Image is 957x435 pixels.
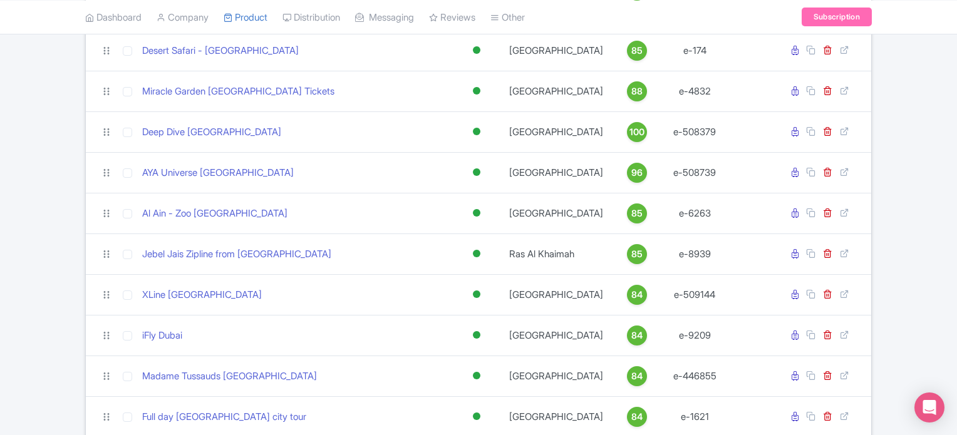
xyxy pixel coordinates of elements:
[631,369,643,383] span: 84
[502,111,611,152] td: [GEOGRAPHIC_DATA]
[142,166,294,180] a: AYA Universe [GEOGRAPHIC_DATA]
[502,71,611,111] td: [GEOGRAPHIC_DATA]
[663,30,727,71] td: e-174
[663,315,727,356] td: e-9209
[502,315,611,356] td: [GEOGRAPHIC_DATA]
[631,84,643,98] span: 88
[142,207,287,221] a: Al Ain - Zoo [GEOGRAPHIC_DATA]
[631,166,643,180] span: 96
[631,329,643,342] span: 84
[616,81,658,101] a: 88
[502,152,611,193] td: [GEOGRAPHIC_DATA]
[663,356,727,396] td: e-446855
[631,410,643,424] span: 84
[502,233,611,274] td: Ras Al Khaimah
[470,123,483,141] div: Active
[470,41,483,59] div: Active
[502,30,611,71] td: [GEOGRAPHIC_DATA]
[631,44,643,58] span: 85
[663,233,727,274] td: e-8939
[616,366,658,386] a: 84
[142,329,182,343] a: iFly Dubai
[502,193,611,233] td: [GEOGRAPHIC_DATA]
[616,244,658,264] a: 85
[470,367,483,385] div: Active
[616,407,658,427] a: 84
[631,288,643,302] span: 84
[470,82,483,100] div: Active
[616,41,658,61] a: 85
[663,193,727,233] td: e-6263
[502,356,611,396] td: [GEOGRAPHIC_DATA]
[470,285,483,304] div: Active
[616,122,658,142] a: 100
[616,325,658,345] a: 84
[663,274,727,315] td: e-509144
[142,288,262,302] a: XLine [GEOGRAPHIC_DATA]
[629,125,644,139] span: 100
[142,410,306,424] a: Full day [GEOGRAPHIC_DATA] city tour
[142,125,281,140] a: Deep Dive [GEOGRAPHIC_DATA]
[914,392,944,422] div: Open Intercom Messenger
[802,8,872,26] a: Subscription
[470,407,483,426] div: Active
[142,44,299,58] a: Desert Safari - [GEOGRAPHIC_DATA]
[631,207,643,220] span: 85
[663,71,727,111] td: e-4832
[631,247,643,261] span: 85
[470,245,483,263] div: Active
[663,152,727,193] td: e-508739
[142,84,334,99] a: Miracle Garden [GEOGRAPHIC_DATA] Tickets
[616,163,658,183] a: 96
[142,369,317,384] a: Madame Tussauds [GEOGRAPHIC_DATA]
[616,285,658,305] a: 84
[470,163,483,182] div: Active
[470,204,483,222] div: Active
[142,247,331,262] a: Jebel Jais Zipline from [GEOGRAPHIC_DATA]
[663,111,727,152] td: e-508379
[470,326,483,344] div: Active
[616,203,658,223] a: 85
[502,274,611,315] td: [GEOGRAPHIC_DATA]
